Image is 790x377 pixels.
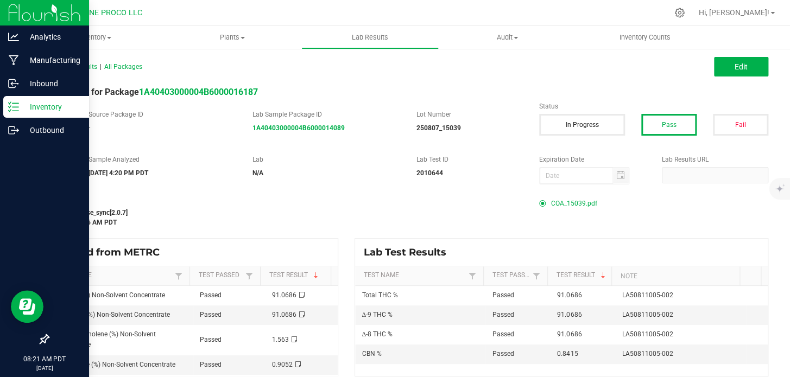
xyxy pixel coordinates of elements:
inline-svg: Inventory [8,101,19,112]
a: Filter [466,269,479,283]
button: Edit [714,57,768,76]
th: Note [611,266,740,286]
inline-svg: Manufacturing [8,55,19,66]
strong: [DATE] 4:20 PM PDT [89,169,148,177]
a: Lab Results [301,26,439,49]
a: Inventory Counts [576,26,713,49]
label: Source Package ID [89,110,236,119]
a: Plants [163,26,301,49]
span: Δ-8 THC % [362,330,393,338]
p: [DATE] [5,364,84,372]
a: 1A40403000004B6000014089 [252,124,345,132]
span: Lab Result for Package [48,87,258,97]
span: Lab Results [337,33,403,42]
a: Filter [530,269,543,283]
span: LA50811005-002 [622,311,673,318]
iframe: Resource center [11,290,43,323]
button: Pass [641,114,697,136]
span: All Packages [104,63,142,71]
p: Inbound [19,77,84,90]
span: Passed [492,291,514,299]
span: 1.563 [272,336,289,343]
span: Passed [200,291,222,299]
button: In Progress [539,114,625,136]
span: LA50811005-002 [622,330,673,338]
a: Test NameSortable [56,271,172,280]
span: 91.0686 [557,291,582,299]
span: Audit [439,33,576,42]
button: Fail [713,114,768,136]
a: 1A40403000004B6000016187 [139,87,258,97]
strong: 2010644 [416,169,443,177]
span: DUNE PROCO LLC [79,8,142,17]
span: Passed [492,330,514,338]
span: Inventory Counts [605,33,685,42]
label: Lot Number [416,110,522,119]
p: Inventory [19,100,84,113]
span: Passed [492,311,514,318]
span: CBN % [362,350,381,357]
span: LA50811005-002 [622,291,673,299]
a: Filter [243,269,256,283]
span: Sortable [312,271,320,280]
a: Test ResultSortable [269,271,327,280]
span: LA50811005-002 [622,350,673,357]
a: Test ResultSortable [556,271,607,280]
span: Sortable [598,271,607,280]
label: Expiration Date [539,155,646,164]
label: Lab Test ID [416,155,522,164]
label: Status [539,101,768,111]
label: Lab Results URL [662,155,768,164]
label: Last Modified [48,195,523,205]
strong: 250807_15039 [416,124,460,132]
label: Sample Analyzed [89,155,236,164]
div: Manage settings [673,8,686,18]
span: Passed [200,311,222,318]
span: Δ-9 THC % [362,311,393,318]
span: Total THC % [362,291,397,299]
a: Test NameSortable [364,271,466,280]
span: 91.0686 [272,291,296,299]
span: Plants [164,33,300,42]
label: Lab Sample Package ID [252,110,400,119]
a: Inventory [26,26,163,49]
span: Lab Test Results [363,246,454,258]
label: Lab [252,155,400,164]
form-radio-button: Primary COA [539,200,546,207]
span: Inventory [26,33,163,42]
a: Test PassedSortable [199,271,243,280]
span: 91.0686 [557,330,582,338]
a: Filter [172,269,185,283]
span: 91.0686 [557,311,582,318]
span: - [89,123,90,131]
a: Audit [439,26,576,49]
span: 91.0686 [272,311,296,318]
p: Outbound [19,124,84,137]
span: Passed [200,336,222,343]
inline-svg: Analytics [8,31,19,42]
span: Δ-9 THC (%) Non-Solvent Concentrate [55,291,165,299]
inline-svg: Outbound [8,125,19,136]
span: 0.8415 [557,350,578,357]
span: Synced from METRC [56,246,168,258]
span: Alpha-Terpinolene (%) Non-Solvent Concentrate [55,330,156,348]
a: Test PassedSortable [492,271,530,280]
span: | [100,63,102,71]
inline-svg: Inbound [8,78,19,89]
span: Hi, [PERSON_NAME]! [699,8,769,17]
span: Total THC (%) Non-Solvent Concentrate [55,311,170,318]
p: Analytics [19,30,84,43]
strong: N/A [252,169,263,177]
p: Manufacturing [19,54,84,67]
span: Passed [200,361,222,368]
p: 08:21 AM PDT [5,354,84,364]
span: Passed [492,350,514,357]
span: 0.9052 [272,361,293,368]
span: COA_15039.pdf [551,195,597,212]
span: Beta-Pinene (%) Non-Solvent Concentrate [55,361,175,368]
span: Edit [735,62,748,71]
